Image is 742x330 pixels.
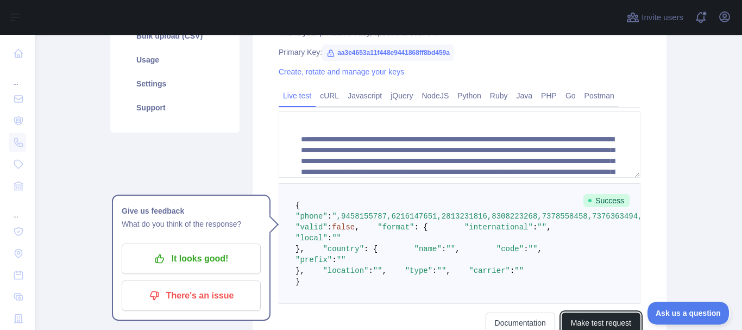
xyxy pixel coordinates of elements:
[442,245,446,253] span: :
[295,245,305,253] span: },
[364,245,378,253] span: : {
[343,87,386,104] a: Javascript
[316,87,343,104] a: cURL
[122,217,261,231] p: What do you think of the response?
[373,266,382,275] span: ""
[295,201,300,210] span: {
[580,87,619,104] a: Postman
[279,47,640,58] div: Primary Key:
[279,67,404,76] a: Create, rotate and manage your keys
[514,266,524,275] span: ""
[332,256,336,264] span: :
[9,198,26,220] div: ...
[537,245,542,253] span: ,
[323,266,368,275] span: "location"
[417,87,453,104] a: NodeJS
[355,223,359,232] span: ,
[486,87,512,104] a: Ruby
[524,245,528,253] span: :
[295,212,328,221] span: "phone"
[446,266,450,275] span: ,
[279,87,316,104] a: Live test
[561,87,580,104] a: Go
[432,266,437,275] span: :
[295,266,305,275] span: },
[122,204,261,217] h1: Give us feedback
[332,223,355,232] span: false
[328,212,332,221] span: :
[583,194,630,207] span: Success
[537,223,546,232] span: ""
[332,234,341,242] span: ""
[437,266,447,275] span: ""
[405,266,432,275] span: "type"
[323,245,364,253] span: "country"
[295,256,332,264] span: "prefix"
[368,266,373,275] span: :
[533,223,537,232] span: :
[455,245,460,253] span: ,
[496,245,524,253] span: "code"
[546,223,551,232] span: ,
[378,223,414,232] span: "format"
[446,245,455,253] span: ""
[529,245,538,253] span: ""
[453,87,486,104] a: Python
[647,302,731,325] iframe: Toggle Customer Support
[295,223,328,232] span: "valid"
[464,223,533,232] span: "international"
[123,48,227,72] a: Usage
[414,223,427,232] span: : {
[642,11,683,24] span: Invite users
[322,45,454,61] span: aa3e4653a11f448e9441868ff8bd459a
[382,266,387,275] span: ,
[295,277,300,286] span: }
[123,72,227,96] a: Settings
[337,256,346,264] span: ""
[386,87,417,104] a: jQuery
[510,266,514,275] span: :
[328,234,332,242] span: :
[512,87,537,104] a: Java
[295,234,328,242] span: "local"
[469,266,510,275] span: "carrier"
[624,9,686,26] button: Invite users
[123,96,227,120] a: Support
[537,87,561,104] a: PHP
[123,24,227,48] a: Bulk upload (CSV)
[328,223,332,232] span: :
[414,245,441,253] span: "name"
[9,65,26,87] div: ...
